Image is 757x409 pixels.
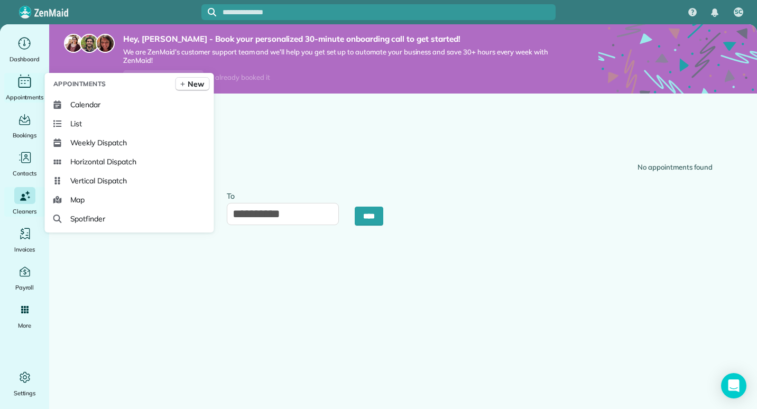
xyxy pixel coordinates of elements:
a: Appointments [4,73,45,103]
span: Weekly Dispatch [70,137,127,148]
span: We are ZenMaid’s customer support team and we’ll help you get set up to automate your business an... [123,48,567,66]
div: Notifications [704,1,726,24]
span: Invoices [14,244,35,255]
a: Map [49,190,210,209]
div: No appointments found [638,162,712,173]
span: Horizontal Dispatch [70,156,136,167]
img: jorge-587dff0eeaa6aab1f244e6dc62b8924c3b6ad411094392a53c71c6c4a576187d.jpg [80,34,99,53]
a: Invoices [4,225,45,255]
span: Payroll [15,282,34,293]
a: Vertical Dispatch [49,171,210,190]
img: michelle-19f622bdf1676172e81f8f8fba1fb50e276960ebfe0243fe18214015130c80e4.jpg [96,34,115,53]
a: Settings [4,369,45,398]
span: Appointments [6,92,44,103]
span: More [18,320,31,331]
a: Pick a day and time [123,70,204,84]
span: Bookings [13,130,37,141]
a: Contacts [4,149,45,179]
a: Horizontal Dispatch [49,152,210,171]
a: New [176,77,210,91]
span: Dashboard [10,54,40,64]
a: Spotfinder [49,209,210,228]
span: New [188,79,204,89]
span: Vertical Dispatch [70,175,127,186]
span: Contacts [13,168,36,179]
a: Dashboard [4,35,45,64]
label: To [227,185,240,205]
svg: Focus search [208,8,216,16]
a: Weekly Dispatch [49,133,210,152]
h4: Show Appointments [94,178,395,187]
div: Open Intercom Messenger [721,373,746,398]
a: Payroll [4,263,45,293]
strong: Hey, [PERSON_NAME] - Book your personalized 30-minute onboarding call to get started! [123,34,567,44]
span: Appointments [53,79,106,89]
a: List [49,114,210,133]
span: Calendar [70,99,101,110]
span: Spotfinder [70,213,106,224]
button: Focus search [201,8,216,16]
a: Calendar [49,95,210,114]
span: Map [70,194,85,205]
a: Bookings [4,111,45,141]
a: Cleaners [4,187,45,217]
img: maria-72a9807cf96188c08ef61303f053569d2e2a8a1cde33d635c8a3ac13582a053d.jpg [64,34,83,53]
span: Settings [14,388,36,398]
div: I already booked it [206,71,276,84]
span: List [70,118,82,129]
span: Cleaners [13,206,36,217]
span: SC [735,8,742,16]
